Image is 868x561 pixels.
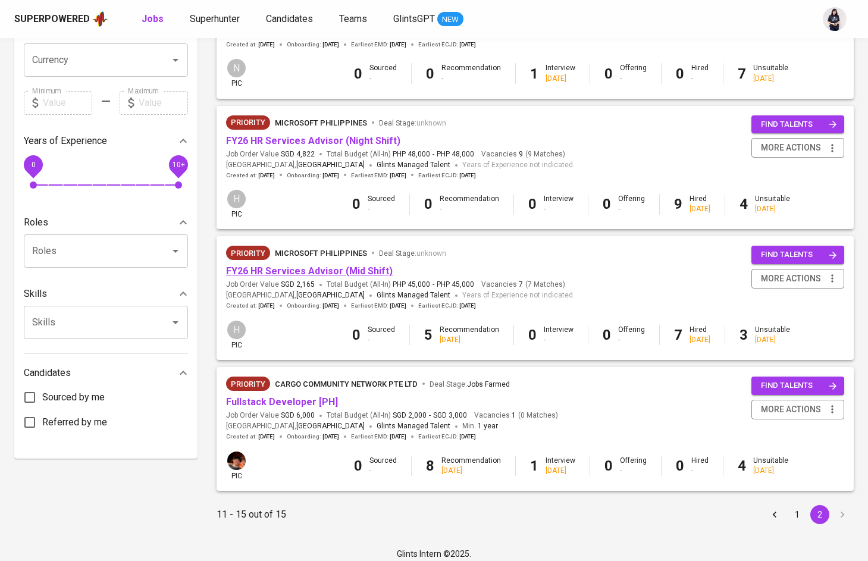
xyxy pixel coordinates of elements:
[226,377,270,391] div: Client Priority, More Profiles Required
[546,456,575,476] div: Interview
[390,171,406,180] span: [DATE]
[674,327,682,343] b: 7
[24,129,188,153] div: Years of Experience
[42,415,107,430] span: Referred by me
[226,421,365,432] span: [GEOGRAPHIC_DATA] ,
[690,194,710,214] div: Hired
[753,74,788,84] div: [DATE]
[226,40,275,49] span: Created at :
[287,302,339,310] span: Onboarding :
[433,410,467,421] span: SGD 3,000
[390,432,406,441] span: [DATE]
[481,280,565,290] span: Vacancies ( 7 Matches )
[418,171,476,180] span: Earliest ECJD :
[139,91,188,115] input: Value
[467,380,510,388] span: Jobs Farmed
[517,149,523,159] span: 9
[226,171,275,180] span: Created at :
[322,171,339,180] span: [DATE]
[603,327,611,343] b: 0
[618,325,645,345] div: Offering
[418,432,476,441] span: Earliest ECJD :
[620,63,647,83] div: Offering
[510,410,516,421] span: 1
[167,314,184,331] button: Open
[226,378,270,390] span: Priority
[266,13,313,24] span: Candidates
[739,196,748,212] b: 4
[226,247,270,259] span: Priority
[172,160,184,168] span: 10+
[738,457,746,474] b: 4
[604,457,613,474] b: 0
[369,456,397,476] div: Sourced
[354,457,362,474] b: 0
[287,171,339,180] span: Onboarding :
[418,302,476,310] span: Earliest ECJD :
[258,40,275,49] span: [DATE]
[281,280,315,290] span: SGD 2,165
[368,325,395,345] div: Sourced
[24,215,48,230] p: Roles
[546,63,575,83] div: Interview
[92,10,108,28] img: app logo
[275,380,418,388] span: cargo community network pte ltd
[339,12,369,27] a: Teams
[258,432,275,441] span: [DATE]
[142,12,166,27] a: Jobs
[618,194,645,214] div: Offering
[377,291,450,299] span: Glints Managed Talent
[226,189,247,220] div: pic
[226,189,247,209] div: H
[226,319,247,340] div: H
[369,466,397,476] div: -
[429,410,431,421] span: -
[481,149,565,159] span: Vacancies ( 9 Matches )
[690,204,710,214] div: [DATE]
[433,149,434,159] span: -
[810,505,829,524] button: page 2
[751,138,844,158] button: more actions
[226,396,338,408] a: Fullstack Developer [PH]
[393,280,430,290] span: PHP 45,000
[755,204,790,214] div: [DATE]
[281,149,315,159] span: SGD 4,822
[459,432,476,441] span: [DATE]
[296,421,365,432] span: [GEOGRAPHIC_DATA]
[761,118,837,131] span: find talents
[424,327,433,343] b: 5
[603,196,611,212] b: 0
[546,74,575,84] div: [DATE]
[322,302,339,310] span: [DATE]
[753,456,788,476] div: Unsuitable
[618,335,645,345] div: -
[167,52,184,68] button: Open
[691,466,709,476] div: -
[14,12,90,26] div: Superpowered
[761,402,821,417] span: more actions
[226,265,393,277] a: FY26 HR Services Advisor (Mid Shift)
[266,12,315,27] a: Candidates
[43,91,92,115] input: Value
[763,505,854,524] nav: pagination navigation
[24,287,47,301] p: Skills
[296,159,365,171] span: [GEOGRAPHIC_DATA]
[751,400,844,419] button: more actions
[379,249,446,258] span: Deal Stage :
[788,505,807,524] button: Go to page 1
[352,196,361,212] b: 0
[226,432,275,441] span: Created at :
[761,271,821,286] span: more actions
[441,74,501,84] div: -
[546,466,575,476] div: [DATE]
[761,248,837,262] span: find talents
[440,325,499,345] div: Recommendation
[42,390,105,405] span: Sourced by me
[755,194,790,214] div: Unsuitable
[226,58,247,79] div: N
[530,65,538,82] b: 1
[674,196,682,212] b: 9
[823,7,847,31] img: monata@glints.com
[352,327,361,343] b: 0
[24,361,188,385] div: Candidates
